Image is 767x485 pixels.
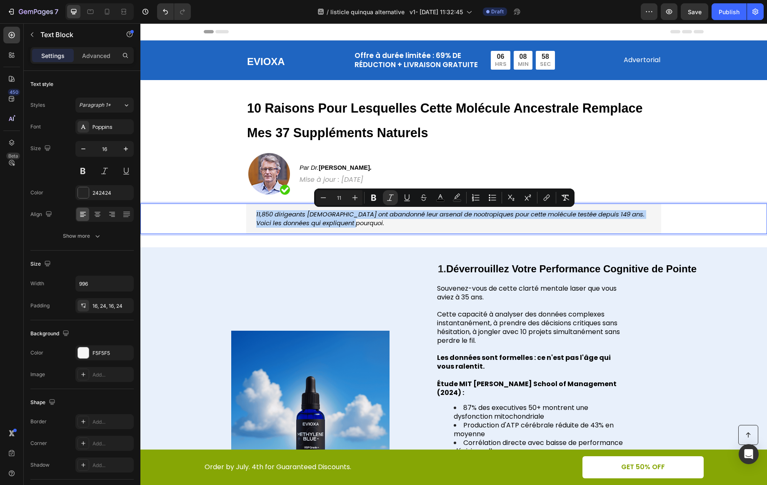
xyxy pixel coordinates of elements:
[30,418,47,425] div: Border
[400,38,411,45] p: SEC
[140,23,767,485] iframe: Design area
[377,29,388,38] div: 08
[30,302,50,309] div: Padding
[214,28,340,46] p: Offre à durée limitée : 69% DE RÉDUCTION + LIVRAISON GRATUITE
[30,461,50,469] div: Shadow
[306,240,556,251] strong: Déverrouillez Votre Performance Cognitive de Pointe
[30,143,52,154] div: Size
[79,101,111,109] span: Paragraph 1*
[106,70,521,121] h1: Rich Text Editor. Editing area: main
[313,397,473,415] span: Production d'ATP cérébrale réduite de 43% en moyenne
[483,33,520,41] p: Advertorial
[400,29,411,38] div: 58
[92,302,132,310] div: 16, 24, 16, 24
[230,141,231,148] strong: .
[92,440,132,447] div: Add...
[481,440,525,448] p: GET 50% OFF
[157,3,191,20] div: Undo/Redo
[3,3,62,20] button: 7
[313,379,448,398] span: 87% des executives 50+ montrent une dysfonction mitochondriale
[106,128,152,173] img: gempages_577104809090351654-c02a71c3-707b-4f9c-b7a4-a80a21b63d98.png
[107,33,145,44] strong: EVIOXA
[30,349,43,357] div: Color
[106,180,521,211] div: Rich Text Editor. Editing area: main
[314,188,575,207] div: Editor contextual toolbar
[30,123,41,131] div: Font
[30,80,53,88] div: Text style
[75,98,134,113] button: Paragraph 1*
[297,240,306,251] span: 1.
[82,51,110,60] p: Advanced
[92,371,132,379] div: Add...
[70,307,271,466] img: gempages_577104809090351654-884f65aa-3203-4b79-b92d-8a413d491e83.png
[330,8,463,16] span: listicle quinqua alternative v1- [DATE] 11:32:45
[297,329,470,348] strong: Les données sont formelles : ce n'est pas l'âge qui vous ralentit.
[30,371,45,378] div: Image
[178,141,230,148] strong: [PERSON_NAME]
[688,8,702,15] span: Save
[107,78,502,116] strong: 10 Raisons Pour Lesquelles Cette Molécule Ancestrale Remplace Mes 37 Suppléments Naturels
[491,8,504,15] span: Draft
[30,397,57,408] div: Shape
[92,462,132,469] div: Add...
[55,7,58,17] p: 7
[297,286,480,322] span: Cette capacité à analyser des données complexes instantanément, à prendre des décisions critiques...
[719,8,740,16] div: Publish
[30,229,134,244] button: Show more
[712,3,747,20] button: Publish
[30,209,54,220] div: Align
[442,433,563,455] a: GET 50% OFF
[8,89,20,95] div: 450
[6,153,20,159] div: Beta
[107,71,520,120] p: ⁠⁠⁠⁠⁠⁠⁠
[40,30,111,40] p: Text Block
[92,189,132,197] div: 242424
[30,328,71,339] div: Background
[681,3,708,20] button: Save
[92,418,132,426] div: Add...
[76,276,133,291] input: Auto
[159,141,178,148] i: Par Dr.
[159,151,223,161] i: Mise à jour : [DATE]
[739,444,759,464] div: Open Intercom Messenger
[355,29,366,38] div: 06
[30,189,43,196] div: Color
[30,259,52,270] div: Size
[41,51,65,60] p: Settings
[92,349,132,357] div: F5F5F5
[377,38,388,45] p: MIN
[297,356,476,374] strong: Étude MIT [PERSON_NAME] School of Management (2024) :
[116,187,504,204] i: 11,850 dirigeants [DEMOGRAPHIC_DATA] ont abandonné leur arsenal de nootropiques pour cette molécu...
[63,232,102,240] div: Show more
[30,440,47,447] div: Corner
[355,38,366,45] p: HRS
[30,101,45,109] div: Styles
[327,8,329,16] span: /
[313,415,482,433] span: Corrélation directe avec baisse de performance décisionnelle
[297,260,476,279] span: Souvenez-vous de cette clarté mentale laser que vous aviez à 35 ans.
[92,123,132,131] div: Poppins
[30,280,44,287] div: Width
